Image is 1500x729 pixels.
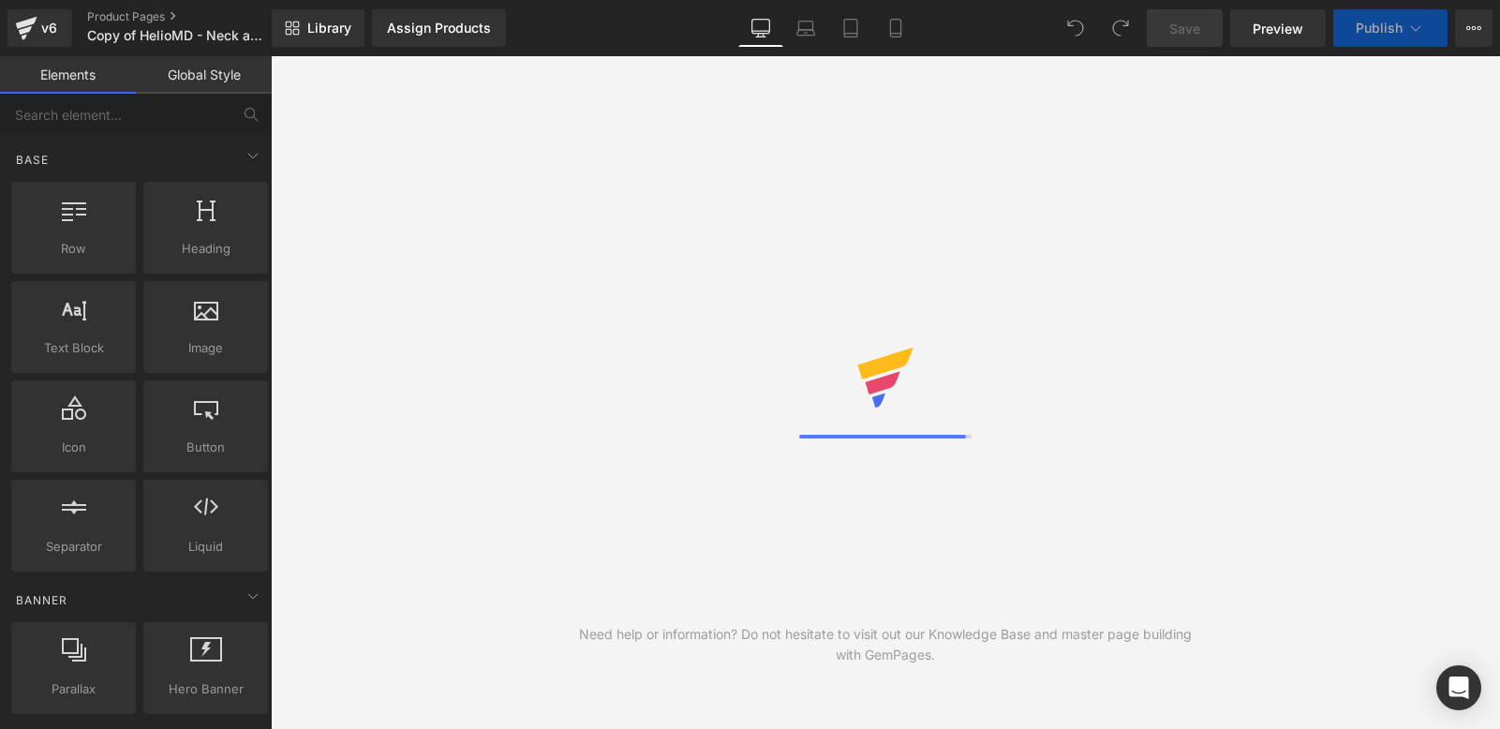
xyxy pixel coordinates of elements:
a: v6 [7,9,72,47]
a: Tablet [828,9,873,47]
span: Copy of HelioMD - Neck and Shoulder Shiatsu Massager [87,28,267,43]
span: Hero Banner [149,679,262,699]
div: Open Intercom Messenger [1436,665,1481,710]
span: Save [1169,19,1200,38]
span: Icon [17,438,130,457]
span: Base [14,151,51,169]
span: Separator [17,537,130,557]
span: Button [149,438,262,457]
button: Publish [1333,9,1448,47]
button: More [1455,9,1493,47]
span: Publish [1356,21,1403,36]
span: Library [307,20,351,37]
div: Need help or information? Do not hesitate to visit out our Knowledge Base and master page buildin... [578,624,1193,665]
span: Image [149,338,262,358]
a: Laptop [783,9,828,47]
a: New Library [272,9,364,47]
span: Liquid [149,537,262,557]
button: Redo [1102,9,1139,47]
a: Global Style [136,56,272,94]
a: Desktop [738,9,783,47]
span: Banner [14,591,69,609]
span: Text Block [17,338,130,358]
button: Undo [1057,9,1094,47]
div: Assign Products [387,21,491,36]
a: Preview [1230,9,1326,47]
a: Product Pages [87,9,303,24]
a: Mobile [873,9,918,47]
span: Preview [1253,19,1303,38]
span: Heading [149,239,262,259]
div: v6 [37,16,61,40]
span: Parallax [17,679,130,699]
span: Row [17,239,130,259]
